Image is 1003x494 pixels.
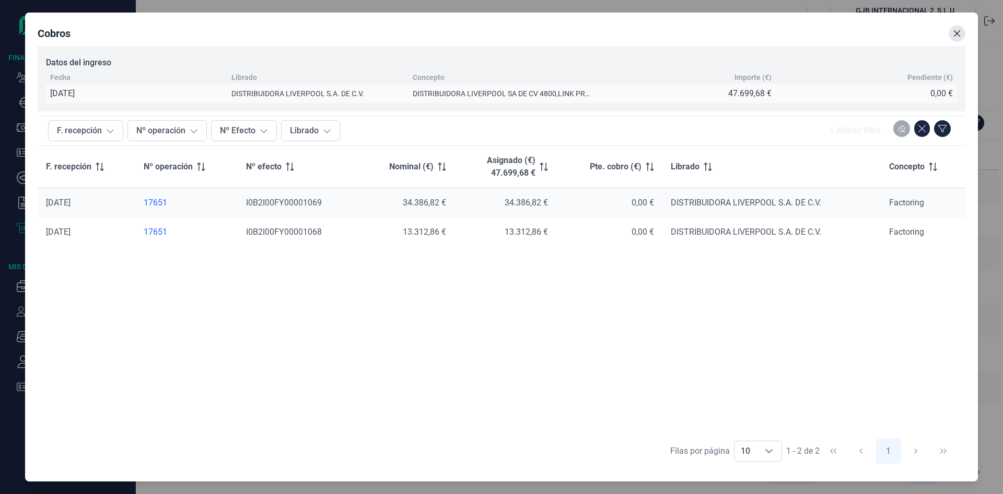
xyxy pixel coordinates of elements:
div: Datos del ingreso [46,54,957,71]
button: Nº operación [127,120,207,141]
button: First Page [821,439,846,464]
span: Factoring [889,198,924,208]
button: Last Page [931,439,956,464]
div: Fecha [50,73,71,82]
div: Pendiente (€) [907,73,953,82]
span: DISTRIBUIDORA LIVERPOOL S.A. DE C.V. [231,89,364,98]
a: 17651 [144,227,229,237]
span: Factoring [889,227,924,237]
div: 13.312,86 € [463,227,548,237]
div: 34.386,82 € [463,198,548,208]
span: Librado [671,160,699,173]
div: Filas por página [670,445,730,457]
div: [DATE] [46,227,127,237]
div: [DATE] [46,198,127,208]
button: Close [949,25,965,42]
button: Librado [281,120,340,141]
div: 13.312,86 € [367,227,446,237]
span: 1 - 2 de 2 [786,447,820,455]
button: Next Page [903,439,928,464]
div: 47.699,68 € [728,88,772,99]
span: DISTRIBUIDORA LIVERPOOL SA DE CV 4800,LINK PRIVATE... [413,89,610,98]
span: F. recepción [46,160,91,173]
span: 10 [734,441,756,461]
span: Pte. cobro (€) [590,160,642,173]
div: DISTRIBUIDORA LIVERPOOL S.A. DE C.V. [671,198,872,208]
p: 47.699,68 € [491,167,535,179]
div: Librado [231,73,257,82]
button: Page 1 [876,439,901,464]
button: Previous Page [848,439,873,464]
span: I0B2I00FY00001068 [246,227,322,237]
div: 0,00 € [565,198,654,208]
span: Nº efecto [246,160,282,173]
span: Concepto [889,160,925,173]
div: Importe (€) [734,73,772,82]
div: Cobros [38,26,71,41]
div: Concepto [413,73,445,82]
p: Asignado (€) [487,154,535,167]
span: I0B2I00FY00001069 [246,198,322,208]
span: Nominal (€) [389,160,434,173]
div: Choose [756,441,782,461]
button: Nº Efecto [211,120,277,141]
div: 34.386,82 € [367,198,446,208]
a: 17651 [144,198,229,208]
button: F. recepción [48,120,123,141]
div: DISTRIBUIDORA LIVERPOOL S.A. DE C.V. [671,227,872,237]
div: [DATE] [50,88,75,99]
div: 0,00 € [930,88,953,99]
div: 0,00 € [565,227,654,237]
span: Nº operación [144,160,193,173]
